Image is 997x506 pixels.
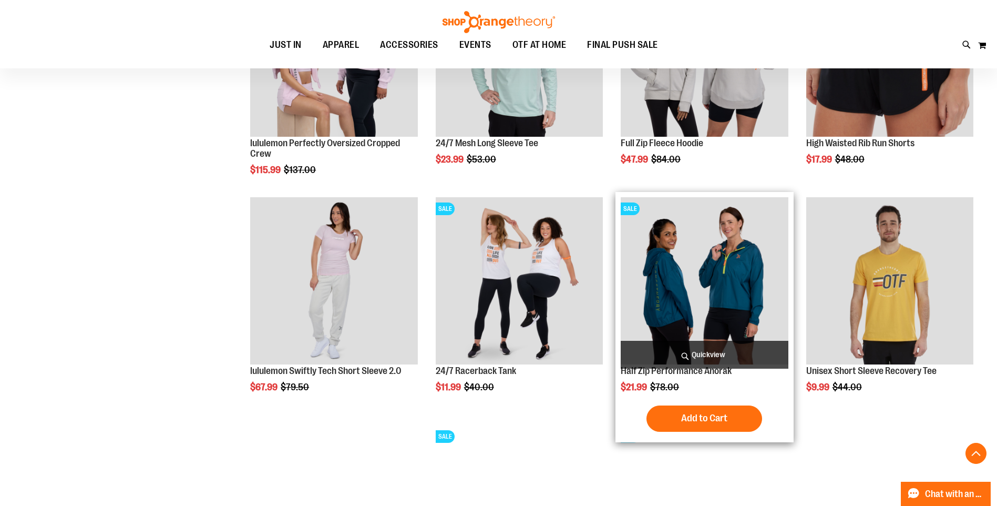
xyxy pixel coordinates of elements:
[502,33,577,57] a: OTF AT HOME
[806,366,937,376] a: Unisex Short Sleeve Recovery Tee
[806,197,973,366] a: Product image for Unisex Short Sleeve Recovery Tee
[245,192,423,419] div: product
[284,165,317,175] span: $137.00
[646,406,762,432] button: Add to Cart
[806,138,914,148] a: High Waisted Rib Run Shorts
[436,366,516,376] a: 24/7 Racerback Tank
[312,33,370,57] a: APPAREL
[621,197,788,365] img: Half Zip Performance Anorak
[441,11,557,33] img: Shop Orangetheory
[449,33,502,57] a: EVENTS
[250,138,400,159] a: lululemon Perfectly Oversized Cropped Crew
[436,203,455,215] span: SALE
[459,33,491,57] span: EVENTS
[250,366,402,376] a: lululemon Swiftly Tech Short Sleeve 2.0
[621,341,788,369] a: Quickview
[577,33,669,57] a: FINAL PUSH SALE
[270,33,302,57] span: JUST IN
[901,482,991,506] button: Chat with an Expert
[651,154,682,165] span: $84.00
[250,165,282,175] span: $115.99
[436,382,462,392] span: $11.99
[430,192,608,419] div: product
[615,192,793,442] div: product
[250,382,279,392] span: $67.99
[369,33,449,57] a: ACCESSORIES
[512,33,567,57] span: OTF AT HOME
[587,33,658,57] span: FINAL PUSH SALE
[621,203,640,215] span: SALE
[380,33,438,57] span: ACCESSORIES
[832,382,864,392] span: $44.00
[925,489,984,499] span: Chat with an Expert
[250,197,417,366] a: lululemon Swiftly Tech Short Sleeve 2.0
[621,138,703,148] a: Full Zip Fleece Hoodie
[806,197,973,365] img: Product image for Unisex Short Sleeve Recovery Tee
[436,197,603,365] img: 24/7 Racerback Tank
[681,412,727,424] span: Add to Cart
[436,430,455,443] span: SALE
[835,154,866,165] span: $48.00
[436,138,538,148] a: 24/7 Mesh Long Sleeve Tee
[464,382,496,392] span: $40.00
[323,33,359,57] span: APPAREL
[621,366,732,376] a: Half Zip Performance Anorak
[436,197,603,366] a: 24/7 Racerback TankSALE
[621,382,649,392] span: $21.99
[436,154,465,165] span: $23.99
[467,154,498,165] span: $53.00
[965,443,986,464] button: Back To Top
[250,197,417,365] img: lululemon Swiftly Tech Short Sleeve 2.0
[806,382,831,392] span: $9.99
[259,33,312,57] a: JUST IN
[621,154,650,165] span: $47.99
[281,382,311,392] span: $79.50
[806,154,834,165] span: $17.99
[801,192,979,419] div: product
[621,197,788,366] a: Half Zip Performance AnorakSALE
[650,382,681,392] span: $78.00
